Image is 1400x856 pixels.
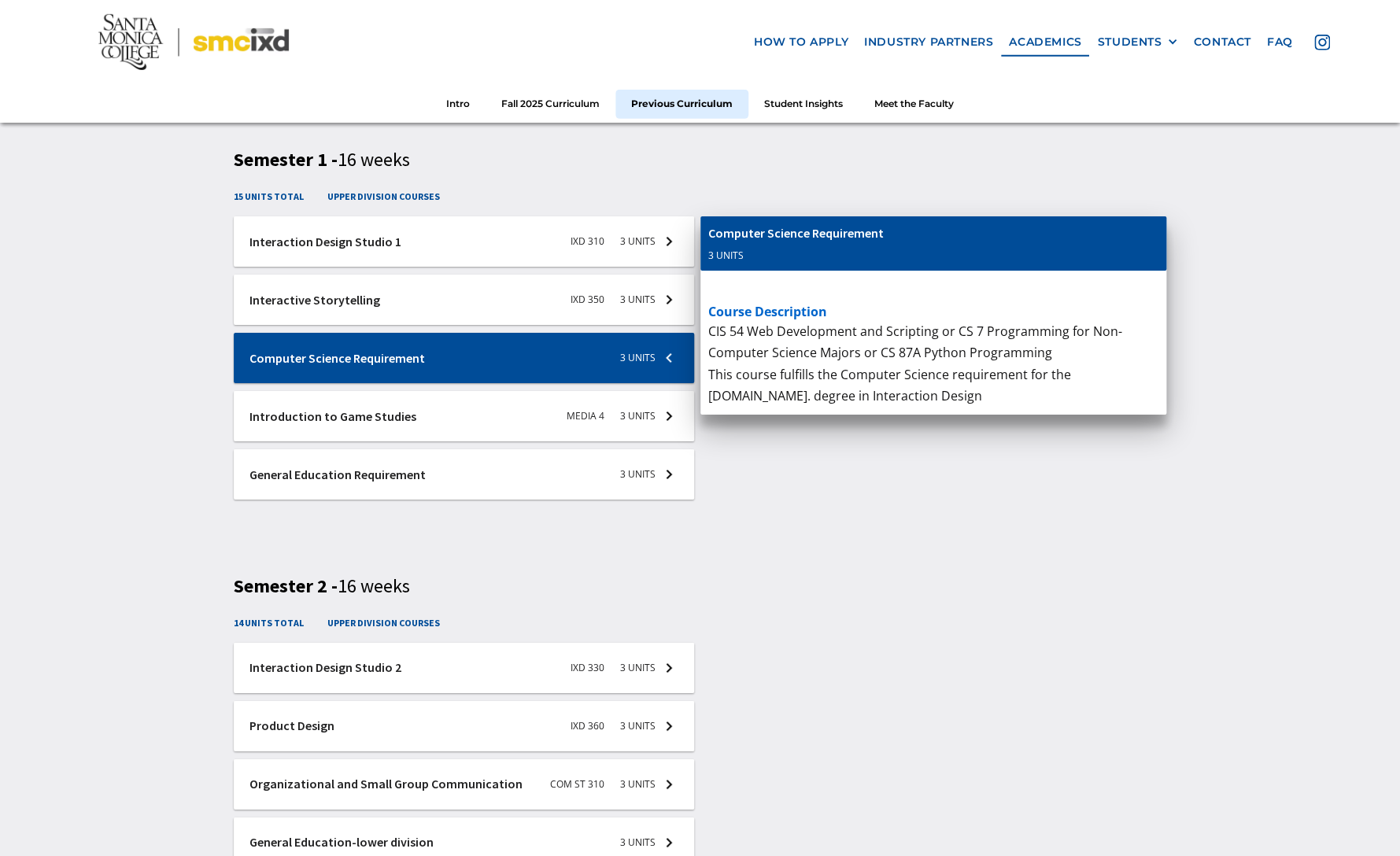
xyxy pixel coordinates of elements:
div: STUDENTS [1097,35,1177,49]
h3: Semester 2 - [234,575,1166,598]
a: Intro [430,90,486,119]
h4: upper division courses [327,615,440,630]
div: STUDENTS [1097,35,1162,49]
a: contact [1185,28,1258,57]
span: 16 weeks [338,147,410,172]
img: icon - instagram [1314,35,1330,50]
a: faq [1258,28,1300,57]
a: Fall 2025 Curriculum [486,90,615,119]
h4: 15 units total [234,189,304,204]
a: Previous Curriculum [615,90,748,119]
img: Santa Monica College - SMC IxD logo [98,13,290,69]
h4: 14 units total [234,615,304,630]
a: Academics [1001,28,1089,57]
a: Student Insights [748,90,859,119]
a: industry partners [856,28,1001,57]
h3: Semester 1 - [234,149,1166,172]
a: how to apply [746,28,856,57]
a: Meet the Faculty [859,90,970,119]
span: 16 weeks [338,574,410,598]
h4: upper division courses [327,189,440,204]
